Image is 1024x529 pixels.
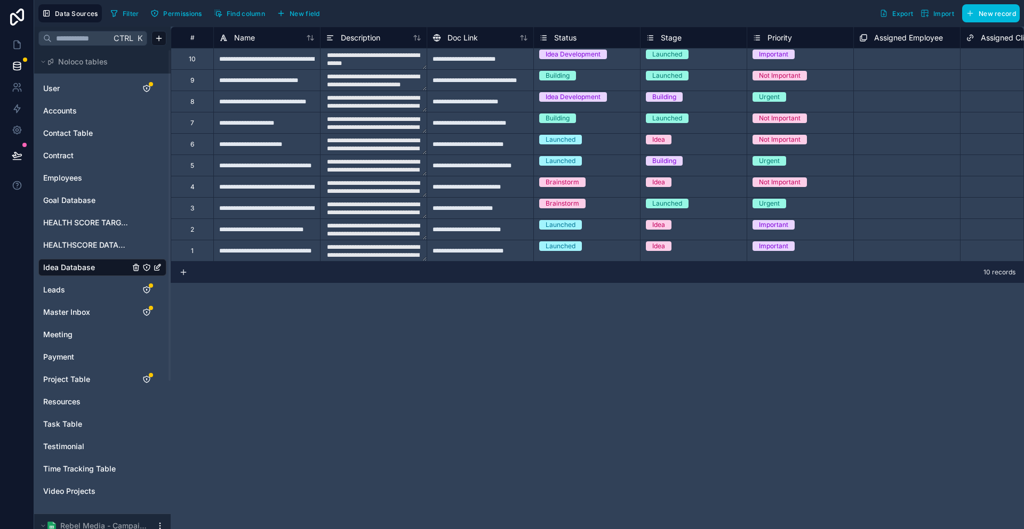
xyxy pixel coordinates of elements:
div: Launched [652,113,682,123]
button: Export [876,4,917,22]
a: Video Projects [43,486,130,497]
div: Accounts [38,102,166,119]
div: Goal Database [38,192,166,209]
span: K [136,35,143,42]
span: Master Inbox [43,307,90,318]
a: Goal Database [43,195,130,206]
a: Master Inbox [43,307,130,318]
div: Important [759,220,788,230]
div: Urgent [759,199,780,208]
div: Idea [652,241,665,251]
span: Leads [43,284,65,295]
a: Task Table [43,419,130,429]
div: Idea [652,177,665,187]
div: Idea [652,220,665,230]
span: Payment [43,352,74,362]
span: User [43,83,60,94]
span: Filter [123,10,139,18]
div: Testimonial [38,438,166,455]
div: Time Tracking Table [38,460,166,477]
div: Video Projects [38,483,166,500]
div: Not Important [759,177,801,187]
span: Ctrl [113,31,134,45]
div: HEALTHSCORE DATABASE [38,237,166,254]
div: Project Table [38,371,166,388]
div: Building [546,113,570,123]
span: New field [290,10,320,18]
div: Idea Development [546,92,601,102]
span: Resources [43,396,81,407]
span: Find column [227,10,265,18]
div: Launched [546,220,575,230]
div: 7 [190,119,194,127]
div: Urgent [759,92,780,102]
div: 5 [190,161,194,170]
span: Export [892,10,913,18]
div: Brainstorm [546,177,579,187]
div: Brainstorm [546,199,579,208]
button: Noloco tables [38,54,160,69]
div: User [38,80,166,97]
div: Important [759,241,788,251]
div: Launched [546,156,575,166]
a: Project Table [43,374,130,385]
div: Idea [652,135,665,144]
span: Description [341,32,380,43]
div: Building [652,156,676,166]
div: Idea Database [38,259,166,276]
div: 9 [190,76,194,85]
div: Contract [38,147,166,164]
a: User [43,83,130,94]
a: Contract [43,150,130,161]
div: Urgent [759,156,780,166]
span: Testimonial [43,441,84,452]
div: Meeting [38,326,166,343]
span: Goal Database [43,195,95,206]
div: Building [546,71,570,80]
div: 8 [190,97,194,106]
a: Idea Database [43,262,130,273]
div: Not Important [759,71,801,80]
div: Not Important [759,113,801,123]
div: Contact Table [38,125,166,142]
div: 6 [190,140,194,149]
span: Task Table [43,419,82,429]
span: Data Sources [55,10,98,18]
div: Launched [652,50,682,59]
button: Find column [210,5,269,21]
span: Time Tracking Table [43,463,116,474]
a: Permissions [147,5,210,21]
span: Idea Database [43,262,95,273]
span: Project Table [43,374,90,385]
span: Status [554,32,577,43]
div: 3 [190,204,194,213]
span: Permissions [163,10,202,18]
div: Employees [38,169,166,186]
div: 2 [190,225,194,234]
a: HEALTHSCORE DATABASE [43,240,130,250]
span: Noloco tables [58,56,108,67]
span: New record [979,10,1016,18]
span: Meeting [43,329,73,340]
span: Stage [661,32,682,43]
span: Assigned Employee [874,32,943,43]
div: Leads [38,281,166,298]
a: HEALTH SCORE TARGET [43,217,130,228]
span: Accounts [43,105,77,116]
div: 10 [189,55,196,63]
div: Building [652,92,676,102]
span: Contract [43,150,74,161]
span: 10 records [983,268,1015,276]
span: Video Projects [43,486,95,497]
button: Import [917,4,958,22]
div: Important [759,50,788,59]
span: Name [234,32,255,43]
a: Leads [43,284,130,295]
div: Master Inbox [38,304,166,321]
a: Testimonial [43,441,130,452]
a: Accounts [43,105,130,116]
button: Filter [106,5,143,21]
button: Permissions [147,5,205,21]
